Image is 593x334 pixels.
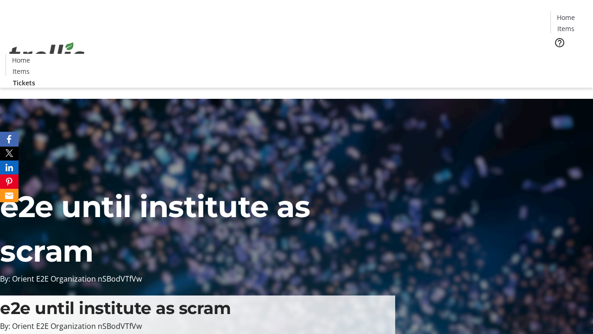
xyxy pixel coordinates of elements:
[558,54,580,64] span: Tickets
[550,33,569,52] button: Help
[12,55,30,65] span: Home
[6,55,36,65] a: Home
[550,54,587,64] a: Tickets
[551,24,580,33] a: Items
[6,78,43,88] a: Tickets
[551,13,580,22] a: Home
[6,66,36,76] a: Items
[6,32,88,78] img: Orient E2E Organization nSBodVTfVw's Logo
[13,66,30,76] span: Items
[557,24,574,33] span: Items
[557,13,575,22] span: Home
[13,78,35,88] span: Tickets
